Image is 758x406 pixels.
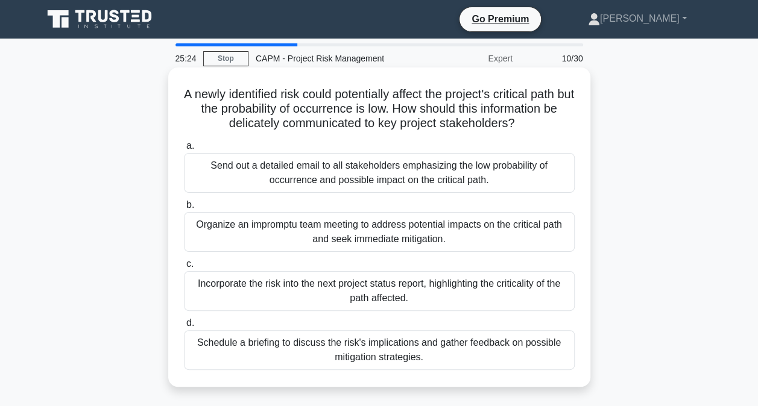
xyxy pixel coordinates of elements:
[184,271,575,311] div: Incorporate the risk into the next project status report, highlighting the criticality of the pat...
[559,7,716,31] a: [PERSON_NAME]
[168,46,203,70] div: 25:24
[520,46,590,70] div: 10/30
[184,153,575,193] div: Send out a detailed email to all stakeholders emphasizing the low probability of occurrence and p...
[248,46,414,70] div: CAPM - Project Risk Management
[183,87,576,131] h5: A newly identified risk could potentially affect the project's critical path but the probability ...
[203,51,248,66] a: Stop
[186,317,194,328] span: d.
[184,330,575,370] div: Schedule a briefing to discuss the risk's implications and gather feedback on possible mitigation...
[414,46,520,70] div: Expert
[464,11,536,27] a: Go Premium
[184,212,575,252] div: Organize an impromptu team meeting to address potential impacts on the critical path and seek imm...
[186,199,194,210] span: b.
[186,258,194,269] span: c.
[186,140,194,151] span: a.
